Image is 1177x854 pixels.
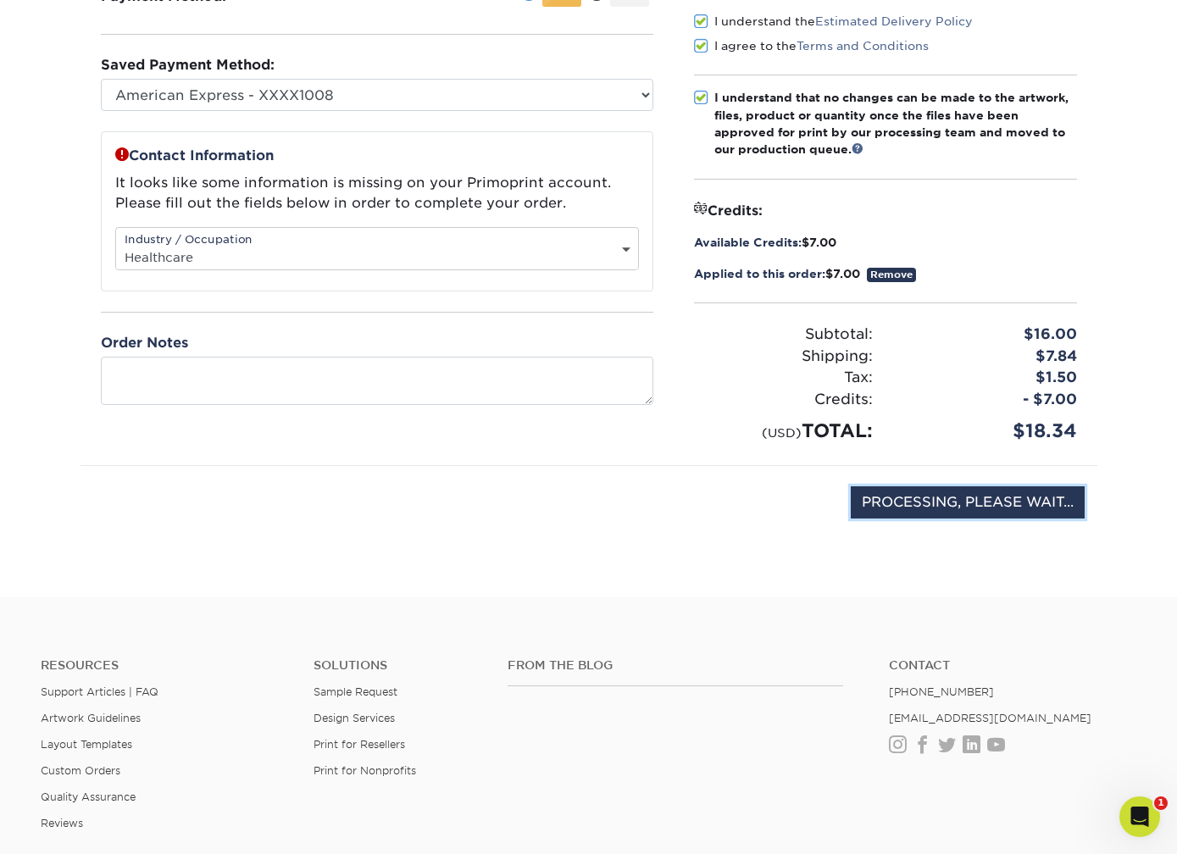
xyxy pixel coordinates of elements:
a: Support Articles | FAQ [41,685,158,698]
a: Terms and Conditions [797,39,929,53]
div: $ [694,265,1077,282]
a: Estimated Delivery Policy [815,14,973,28]
span: 7.00 [833,267,860,280]
h4: Resources [41,658,288,673]
a: Design Services [314,712,395,724]
h4: Solutions [314,658,483,673]
input: PROCESSING, PLEASE WAIT... [851,486,1085,518]
div: Credits: [681,389,886,411]
h4: From the Blog [508,658,843,673]
div: $18.34 [886,417,1090,445]
img: DigiCert Secured Site Seal [93,486,178,536]
small: (USD) [762,425,802,440]
span: Applied to this order: [694,267,825,280]
label: I agree to the [694,37,929,54]
a: Print for Resellers [314,738,405,751]
label: I understand the [694,13,973,30]
span: 1 [1154,796,1168,810]
p: Contact Information [115,146,639,166]
a: Quality Assurance [41,790,136,803]
a: Sample Request [314,685,397,698]
div: Subtotal: [681,324,886,346]
span: Available Credits: [694,236,802,249]
div: I understand that no changes can be made to the artwork, files, product or quantity once the file... [714,89,1077,158]
a: Custom Orders [41,764,120,777]
div: Tax: [681,367,886,389]
div: $7.00 [694,234,1077,251]
a: Print for Nonprofits [314,764,416,777]
div: TOTAL: [681,417,886,445]
label: Saved Payment Method: [101,55,275,75]
a: Artwork Guidelines [41,712,141,724]
div: - $7.00 [886,389,1090,411]
a: Contact [889,658,1136,673]
a: Layout Templates [41,738,132,751]
div: $1.50 [886,367,1090,389]
div: $16.00 [886,324,1090,346]
iframe: Google Customer Reviews [4,802,144,848]
div: Shipping: [681,346,886,368]
div: $7.84 [886,346,1090,368]
iframe: Intercom live chat [1119,796,1160,837]
label: Order Notes [101,333,188,353]
p: It looks like some information is missing on your Primoprint account. Please fill out the fields ... [115,173,639,213]
a: [PHONE_NUMBER] [889,685,994,698]
a: [EMAIL_ADDRESS][DOMAIN_NAME] [889,712,1091,724]
div: Credits: [694,200,1077,220]
a: Remove [867,268,916,282]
